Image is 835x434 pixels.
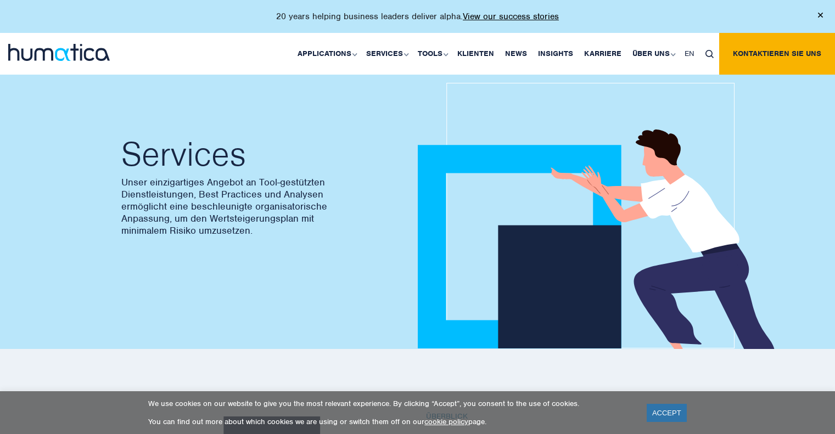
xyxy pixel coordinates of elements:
p: 20 years helping business leaders deliver alpha. [276,11,559,22]
p: Unser einzigartiges Angebot an Tool-gestützten Dienstleistungen, Best Practices und Analysen ermö... [121,176,407,236]
a: Tools [412,33,452,75]
a: EN [679,33,700,75]
p: You can find out more about which cookies we are using or switch them off on our page. [148,417,633,426]
a: View our success stories [463,11,559,22]
a: ACCEPT [647,404,687,422]
img: search_icon [705,50,714,58]
a: cookie policy [424,417,468,426]
img: logo [8,44,110,61]
a: Applications [292,33,361,75]
a: Kontaktieren Sie uns [719,33,835,75]
a: Insights [533,33,579,75]
a: Services [361,33,412,75]
a: Karriere [579,33,627,75]
h2: Services [121,138,407,171]
span: EN [685,49,694,58]
img: about_banner1 [418,83,797,349]
a: News [500,33,533,75]
a: Über uns [627,33,679,75]
a: Klienten [452,33,500,75]
p: We use cookies on our website to give you the most relevant experience. By clicking “Accept”, you... [148,399,633,408]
